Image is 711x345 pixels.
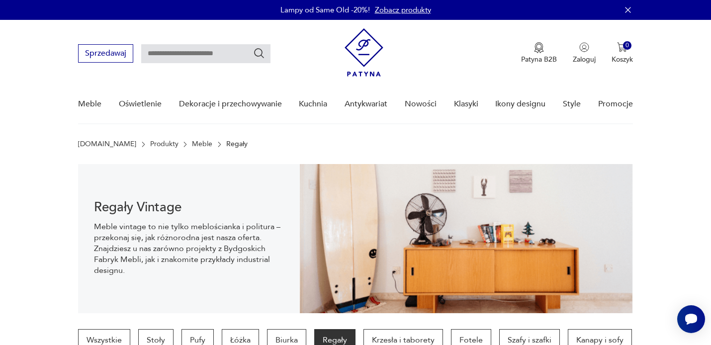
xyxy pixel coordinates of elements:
[119,85,162,123] a: Oświetlenie
[573,55,596,64] p: Zaloguj
[375,5,431,15] a: Zobacz produkty
[612,42,633,64] button: 0Koszyk
[521,42,557,64] a: Ikona medaluPatyna B2B
[345,85,387,123] a: Antykwariat
[78,140,136,148] a: [DOMAIN_NAME]
[226,140,248,148] p: Regały
[534,42,544,53] img: Ikona medalu
[78,51,133,58] a: Sprzedawaj
[677,305,705,333] iframe: Smartsupp widget button
[521,42,557,64] button: Patyna B2B
[253,47,265,59] button: Szukaj
[299,85,327,123] a: Kuchnia
[179,85,282,123] a: Dekoracje i przechowywanie
[612,55,633,64] p: Koszyk
[94,221,284,276] p: Meble vintage to nie tylko meblościanka i politura – przekonaj się, jak różnorodna jest nasza ofe...
[405,85,437,123] a: Nowości
[617,42,627,52] img: Ikona koszyka
[495,85,545,123] a: Ikony designu
[521,55,557,64] p: Patyna B2B
[78,44,133,63] button: Sprzedawaj
[150,140,178,148] a: Produkty
[345,28,383,77] img: Patyna - sklep z meblami i dekoracjami vintage
[579,42,589,52] img: Ikonka użytkownika
[598,85,633,123] a: Promocje
[78,85,101,123] a: Meble
[573,42,596,64] button: Zaloguj
[300,164,632,313] img: dff48e7735fce9207bfd6a1aaa639af4.png
[280,5,370,15] p: Lampy od Same Old -20%!
[454,85,478,123] a: Klasyki
[623,41,631,50] div: 0
[563,85,581,123] a: Style
[192,140,212,148] a: Meble
[94,201,284,213] h1: Regały Vintage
